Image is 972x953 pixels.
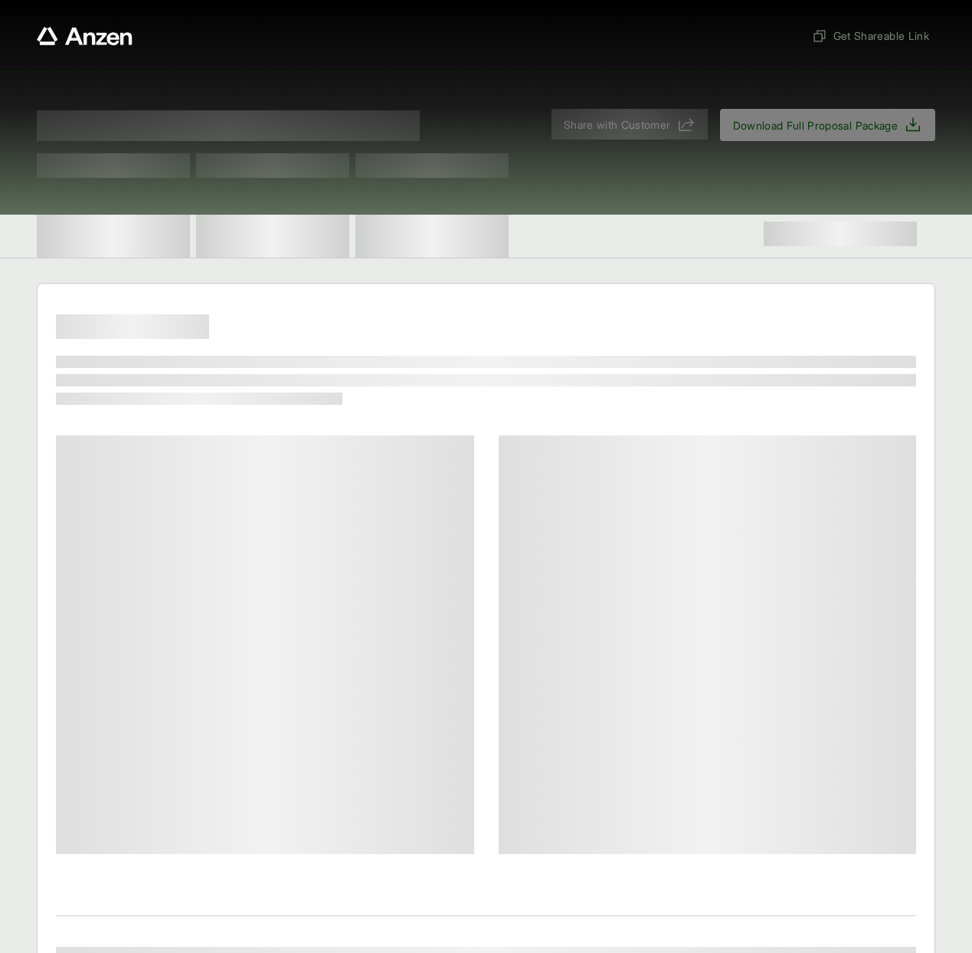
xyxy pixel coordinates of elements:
[806,21,935,50] button: Get Shareable Link
[37,110,420,141] span: Proposal for
[355,153,509,178] span: Test
[812,28,929,44] span: Get Shareable Link
[37,153,190,178] span: Test
[564,117,671,133] span: Share with Customer
[37,27,133,45] a: Anzen website
[196,153,349,178] span: Test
